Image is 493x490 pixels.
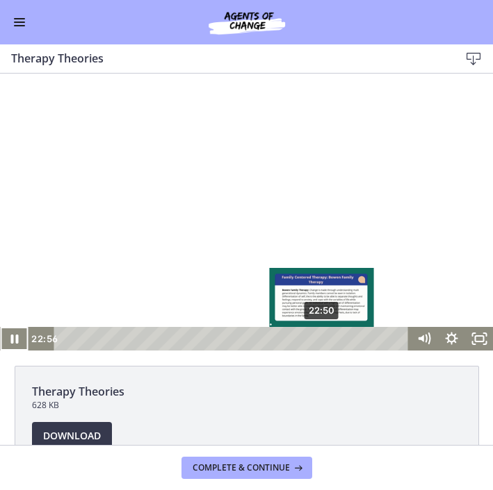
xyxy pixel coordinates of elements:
span: Download [43,428,101,444]
button: Complete & continue [181,457,312,479]
a: Download [32,422,112,450]
button: Enable menu [11,14,28,31]
span: 628 KB [32,400,462,411]
button: Show settings menu [437,253,465,277]
span: Therapy Theories [32,383,462,400]
img: Agents of Change [177,8,316,36]
span: Complete & continue [193,462,290,473]
button: Fullscreen [465,253,493,277]
div: Playbar [65,253,403,277]
button: Mute [410,253,437,277]
h3: Therapy Theories [11,50,437,67]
